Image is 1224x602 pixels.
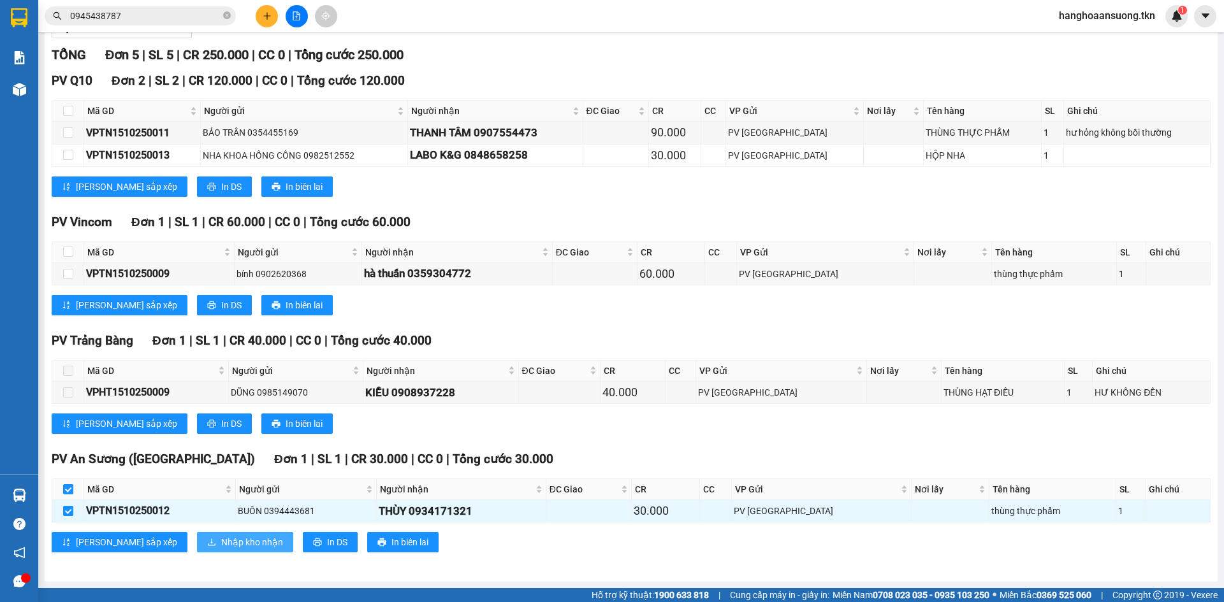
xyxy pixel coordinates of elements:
[699,364,854,378] span: VP Gửi
[105,47,139,62] span: Đơn 5
[197,295,252,315] button: printerIn DS
[13,518,25,530] span: question-circle
[634,502,697,520] div: 30.000
[992,242,1117,263] th: Tên hàng
[321,11,330,20] span: aim
[522,364,588,378] span: ĐC Giao
[256,73,259,88] span: |
[873,590,989,600] strong: 0708 023 035 - 0935 103 250
[1119,267,1144,281] div: 1
[182,73,186,88] span: |
[197,532,293,552] button: downloadNhập kho nhận
[295,47,404,62] span: Tổng cước 250.000
[274,452,308,466] span: Đơn 1
[1044,125,1062,140] div: 1
[221,535,283,549] span: Nhập kho nhận
[991,504,1113,518] div: thùng thực phẩm
[131,215,165,229] span: Đơn 1
[239,482,363,496] span: Người gửi
[740,245,901,259] span: VP Gửi
[345,452,348,466] span: |
[256,5,278,27] button: plus
[208,215,265,229] span: CR 60.000
[237,267,360,281] div: bính 0902620368
[698,385,864,399] div: PV [GEOGRAPHIC_DATA]
[231,385,361,399] div: DŨNG 0985149070
[1067,385,1090,399] div: 1
[175,215,199,229] span: SL 1
[149,73,152,88] span: |
[303,215,307,229] span: |
[1194,5,1216,27] button: caret-down
[915,482,977,496] span: Nơi lấy
[1064,101,1210,122] th: Ghi chú
[377,538,386,548] span: printer
[730,588,829,602] span: Cung cấp máy in - giấy in:
[601,361,666,382] th: CR
[87,104,187,118] span: Mã GD
[867,104,910,118] span: Nơi lấy
[62,538,71,548] span: sort-ascending
[207,301,216,311] span: printer
[1171,10,1183,22] img: icon-new-feature
[70,9,221,23] input: Tìm tên, số ĐT hoặc mã đơn
[52,452,255,466] span: PV An Sương ([GEOGRAPHIC_DATA])
[197,176,252,197] button: printerIn DS
[1066,125,1207,140] div: hư hỏng không bồi thường
[1153,591,1162,599] span: copyright
[639,265,703,283] div: 60.000
[261,295,333,315] button: printerIn biên lai
[365,384,516,401] div: KIỀU 0908937228
[203,125,405,140] div: BẢO TRÂN 0354455169
[1146,479,1211,500] th: Ghi chú
[52,333,133,348] span: PV Trảng Bàng
[310,215,411,229] span: Tổng cước 60.000
[149,47,173,62] span: SL 5
[728,148,861,162] div: PV [GEOGRAPHIC_DATA]
[258,47,285,62] span: CC 0
[311,452,314,466] span: |
[53,11,62,20] span: search
[238,245,349,259] span: Người gửi
[232,364,350,378] span: Người gửi
[86,503,233,519] div: VPTN1510250012
[410,147,581,164] div: LABO K&G 0848658258
[84,500,236,522] td: VPTN1510250012
[223,10,231,22] span: close-circle
[291,73,294,88] span: |
[52,295,187,315] button: sort-ascending[PERSON_NAME] sắp xếp
[1180,6,1184,15] span: 1
[238,504,374,518] div: BUÔN 0394443681
[76,298,177,312] span: [PERSON_NAME] sắp xếp
[13,83,26,96] img: warehouse-icon
[204,104,395,118] span: Người gửi
[351,452,408,466] span: CR 30.000
[943,385,1062,399] div: THÙNG HẠT ĐIỀU
[272,419,280,429] span: printer
[649,101,701,122] th: CR
[13,51,26,64] img: solution-icon
[84,145,201,167] td: VPTN1510250013
[993,592,996,598] span: ⚪️
[207,182,216,192] span: printer
[76,535,177,549] span: [PERSON_NAME] sắp xếp
[155,73,179,88] span: SL 2
[637,242,705,263] th: CR
[268,215,272,229] span: |
[1095,385,1208,399] div: HƯ KHÔNG ĐỀN
[286,5,308,27] button: file-add
[734,504,908,518] div: PV [GEOGRAPHIC_DATA]
[296,333,321,348] span: CC 0
[76,180,177,194] span: [PERSON_NAME] sắp xếp
[272,301,280,311] span: printer
[1101,588,1103,602] span: |
[737,263,915,285] td: PV Tây Ninh
[728,125,861,140] div: PV [GEOGRAPHIC_DATA]
[391,535,428,549] span: In biên lai
[1117,242,1146,263] th: SL
[705,242,737,263] th: CC
[288,47,291,62] span: |
[286,417,323,431] span: In biên lai
[86,384,226,400] div: VPHT1510250009
[13,575,25,587] span: message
